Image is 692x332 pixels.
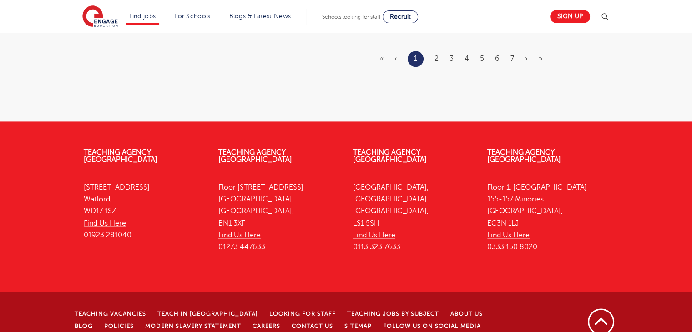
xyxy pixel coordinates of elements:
a: Find Us Here [487,231,530,239]
a: Find Us Here [218,231,261,239]
a: Recruit [383,10,418,23]
span: Recruit [390,13,411,20]
a: Blog [75,323,93,329]
a: Teaching Vacancies [75,311,146,317]
a: Looking for staff [269,311,336,317]
a: Sitemap [344,323,372,329]
a: Sign up [550,10,590,23]
a: About Us [450,311,483,317]
span: ‹ [394,55,397,63]
a: Follow us on Social Media [383,323,481,329]
a: Last [539,55,542,63]
p: [GEOGRAPHIC_DATA], [GEOGRAPHIC_DATA] [GEOGRAPHIC_DATA], LS1 5SH 0113 323 7633 [353,181,474,253]
a: Contact Us [292,323,333,329]
span: Schools looking for staff [322,14,381,20]
a: 7 [510,55,514,63]
img: Engage Education [82,5,118,28]
p: Floor [STREET_ADDRESS] [GEOGRAPHIC_DATA] [GEOGRAPHIC_DATA], BN1 3XF 01273 447633 [218,181,339,253]
a: Teaching Agency [GEOGRAPHIC_DATA] [218,148,292,164]
a: Find jobs [129,13,156,20]
a: Find Us Here [353,231,395,239]
a: Careers [253,323,280,329]
a: Policies [104,323,134,329]
a: Teaching Agency [GEOGRAPHIC_DATA] [353,148,427,164]
a: Modern Slavery Statement [145,323,241,329]
a: Teaching jobs by subject [347,311,439,317]
a: Find Us Here [84,219,126,227]
a: Next [525,55,528,63]
a: 4 [465,55,469,63]
a: Teaching Agency [GEOGRAPHIC_DATA] [84,148,157,164]
a: 5 [480,55,484,63]
a: 6 [495,55,500,63]
a: Teach in [GEOGRAPHIC_DATA] [157,311,258,317]
a: Teaching Agency [GEOGRAPHIC_DATA] [487,148,561,164]
p: Floor 1, [GEOGRAPHIC_DATA] 155-157 Minories [GEOGRAPHIC_DATA], EC3N 1LJ 0333 150 8020 [487,181,608,253]
a: 2 [434,55,439,63]
p: [STREET_ADDRESS] Watford, WD17 1SZ 01923 281040 [84,181,205,241]
a: For Schools [174,13,210,20]
a: Blogs & Latest News [229,13,291,20]
a: 1 [414,53,417,65]
a: 3 [450,55,454,63]
span: « [380,55,384,63]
